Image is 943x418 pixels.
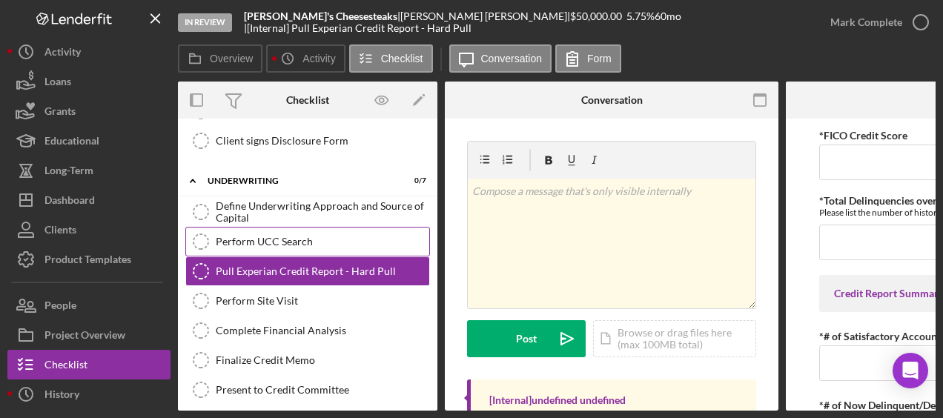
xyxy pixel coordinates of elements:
[302,53,335,64] label: Activity
[44,156,93,189] div: Long-Term
[655,10,681,22] div: 60 mo
[7,215,171,245] button: Clients
[185,316,430,345] a: Complete Financial Analysis
[185,256,430,286] a: Pull Experian Credit Report - Hard Pull
[815,7,936,37] button: Mark Complete
[626,10,655,22] div: 5.75 %
[830,7,902,37] div: Mark Complete
[44,37,81,70] div: Activity
[216,325,429,336] div: Complete Financial Analysis
[44,67,71,100] div: Loans
[449,44,552,73] button: Conversation
[185,126,430,156] a: Client signs Disclosure Form
[210,53,253,64] label: Overview
[216,354,429,366] div: Finalize Credit Memo
[819,129,907,142] label: *FICO Credit Score
[185,345,430,375] a: Finalize Credit Memo
[587,53,612,64] label: Form
[555,44,621,73] button: Form
[216,295,429,307] div: Perform Site Visit
[44,96,76,130] div: Grants
[7,245,171,274] button: Product Templates
[216,135,429,147] div: Client signs Disclosure Form
[7,96,171,126] button: Grants
[44,320,125,354] div: Project Overview
[44,245,131,278] div: Product Templates
[185,197,430,227] a: Define Underwriting Approach and Source of Capital
[185,375,430,405] a: Present to Credit Committee
[7,126,171,156] button: Educational
[44,185,95,219] div: Dashboard
[7,37,171,67] button: Activity
[44,215,76,248] div: Clients
[244,22,471,34] div: | [Internal] Pull Experian Credit Report - Hard Pull
[400,176,426,185] div: 0 / 7
[216,200,429,224] div: Define Underwriting Approach and Source of Capital
[216,384,429,396] div: Present to Credit Committee
[178,44,262,73] button: Overview
[581,94,643,106] div: Conversation
[44,350,87,383] div: Checklist
[7,156,171,185] button: Long-Term
[44,126,99,159] div: Educational
[266,44,345,73] button: Activity
[570,10,626,22] div: $50,000.00
[216,236,429,248] div: Perform UCC Search
[7,67,171,96] button: Loans
[893,353,928,388] div: Open Intercom Messenger
[185,286,430,316] a: Perform Site Visit
[7,379,171,409] button: History
[44,291,76,324] div: People
[467,320,586,357] button: Post
[7,350,171,379] button: Checklist
[208,176,389,185] div: Underwriting
[349,44,433,73] button: Checklist
[400,10,570,22] div: [PERSON_NAME] [PERSON_NAME] |
[44,379,79,413] div: History
[381,53,423,64] label: Checklist
[286,94,329,106] div: Checklist
[516,320,537,357] div: Post
[489,394,626,406] div: [Internal] undefined undefined
[7,185,171,215] button: Dashboard
[244,10,400,22] div: |
[7,320,171,350] button: Project Overview
[244,10,397,22] b: [PERSON_NAME]'s Cheesesteaks
[481,53,543,64] label: Conversation
[185,227,430,256] a: Perform UCC Search
[216,265,429,277] div: Pull Experian Credit Report - Hard Pull
[7,291,171,320] button: People
[178,13,232,32] div: In Review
